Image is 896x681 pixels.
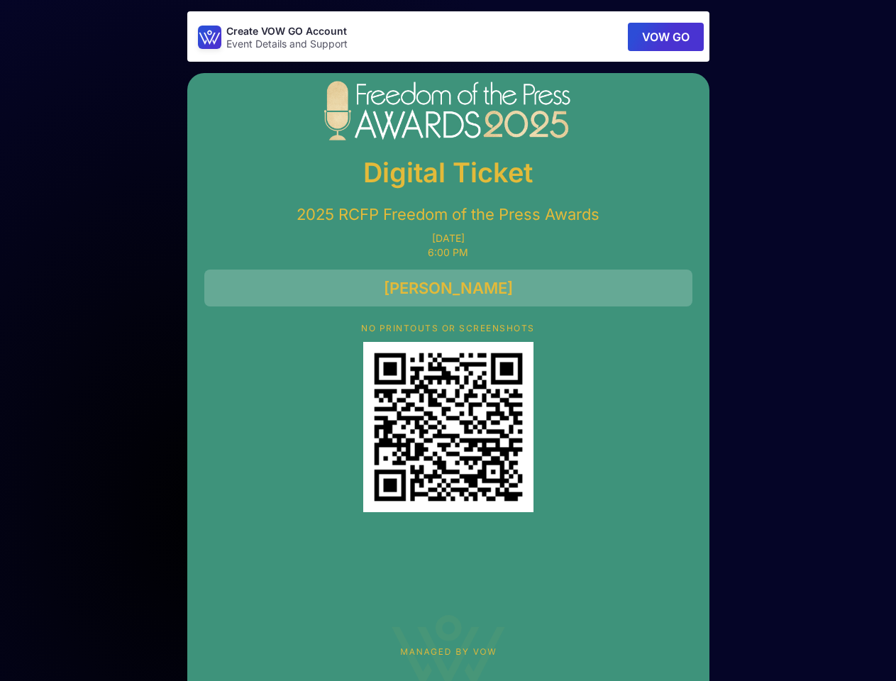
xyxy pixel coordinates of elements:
[204,152,692,193] p: Digital Ticket
[226,24,348,38] p: Create VOW GO Account
[204,323,692,333] p: NO PRINTOUTS OR SCREENSHOTS
[204,233,692,244] p: [DATE]
[204,270,692,306] div: [PERSON_NAME]
[204,247,692,258] p: 6:00 PM
[204,204,692,224] p: 2025 RCFP Freedom of the Press Awards
[226,38,348,50] p: Event Details and Support
[628,23,704,51] button: VOW GO
[363,342,533,512] div: QR Code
